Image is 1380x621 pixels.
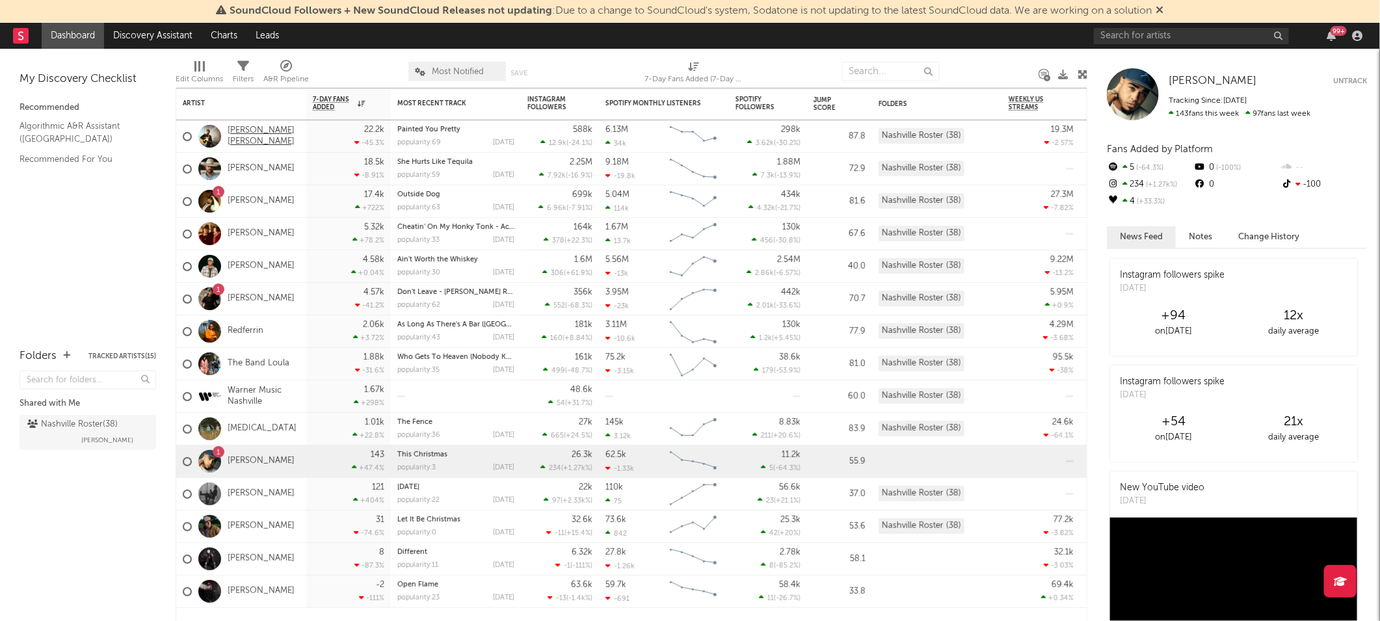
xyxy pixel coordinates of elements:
[776,270,799,277] span: -6.57 %
[397,334,440,341] div: popularity: 43
[397,159,514,166] div: She Hurts Like Tequila
[432,68,484,76] span: Most Notified
[1169,97,1247,105] span: Tracking Since: [DATE]
[371,451,384,459] div: 143
[775,237,799,244] span: -30.8 %
[1044,139,1074,147] div: -2.57 %
[664,250,723,283] svg: Chart title
[364,386,384,394] div: 1.67k
[230,6,1152,16] span: : Due to a change to SoundCloud's system, Sodatone is not updating to the latest SoundCloud data....
[542,334,592,342] div: ( )
[776,140,799,147] span: -30.2 %
[664,413,723,445] svg: Chart title
[605,353,626,362] div: 75.2k
[397,126,460,133] a: Painted You Pretty
[752,236,801,244] div: ( )
[493,432,514,439] div: [DATE]
[397,581,438,588] a: Open Flame
[567,367,590,375] span: -48.7 %
[777,205,799,212] span: -21.7 %
[1234,324,1354,339] div: daily average
[1113,430,1234,445] div: on [DATE]
[567,302,590,310] span: -68.3 %
[228,386,300,408] a: Warner Music Nashville
[246,23,288,49] a: Leads
[397,289,524,296] a: Don't Leave - [PERSON_NAME] Remix
[313,96,354,111] span: 7-Day Fans Added
[88,353,156,360] button: Tracked Artists(15)
[1107,193,1193,210] div: 4
[365,418,384,427] div: 1.01k
[548,399,592,407] div: ( )
[20,152,143,166] a: Recommended For You
[575,321,592,329] div: 181k
[551,367,565,375] span: 499
[228,196,295,207] a: [PERSON_NAME]
[570,158,592,166] div: 2.25M
[176,72,223,87] div: Edit Columns
[1051,126,1074,134] div: 19.3M
[397,516,460,523] a: Let It Be Christmas
[664,185,723,218] svg: Chart title
[539,171,592,179] div: ( )
[20,349,57,364] div: Folders
[605,256,629,264] div: 5.56M
[42,23,104,49] a: Dashboard
[1234,430,1354,445] div: daily average
[550,335,563,342] span: 160
[781,288,801,297] div: 442k
[664,153,723,185] svg: Chart title
[397,139,441,146] div: popularity: 69
[397,237,440,244] div: popularity: 33
[747,139,801,147] div: ( )
[493,464,514,471] div: [DATE]
[228,293,295,304] a: [PERSON_NAME]
[263,55,309,93] div: A&R Pipeline
[397,172,440,179] div: popularity: 59
[1193,176,1280,193] div: 0
[1176,226,1225,248] button: Notes
[352,464,384,472] div: +47.4 %
[879,161,964,176] div: Nashville Roster (38)
[1144,181,1177,189] span: +1.27k %
[397,464,436,471] div: popularity: 3
[1044,204,1074,212] div: -7.82 %
[759,335,772,342] span: 1.2k
[355,301,384,310] div: -41.2 %
[645,55,743,93] div: 7-Day Fans Added (7-Day Fans Added)
[27,417,118,432] div: Nashville Roster ( 38 )
[566,270,590,277] span: +61.9 %
[397,99,495,107] div: Most Recent Track
[363,321,384,329] div: 2.06k
[397,224,514,231] div: Cheatin' On My Honky Tonk - Acoustic
[814,226,866,242] div: 67.6
[605,237,631,245] div: 13.7k
[397,321,559,328] a: As Long As There's A Bar ([GEOGRAPHIC_DATA])
[545,301,592,310] div: ( )
[756,302,774,310] span: 2.01k
[397,484,419,491] a: [DATE]
[754,366,801,375] div: ( )
[814,389,866,404] div: 60.0
[664,218,723,250] svg: Chart title
[351,269,384,277] div: +0.04 %
[228,553,295,564] a: [PERSON_NAME]
[397,549,427,556] a: Different
[352,236,384,244] div: +78.2 %
[1169,110,1239,118] span: 143 fans this week
[814,161,866,177] div: 72.9
[20,72,156,87] div: My Discovery Checklist
[814,194,866,209] div: 81.6
[354,171,384,179] div: -8.91 %
[1120,389,1225,402] div: [DATE]
[397,191,440,198] a: Outside Dog
[1234,414,1354,430] div: 21 x
[1051,191,1074,199] div: 27.3M
[879,193,964,209] div: Nashville Roster (38)
[228,586,295,597] a: [PERSON_NAME]
[547,205,566,212] span: 6.96k
[1107,159,1193,176] div: 5
[736,96,781,111] div: Spotify Followers
[493,204,514,211] div: [DATE]
[1045,301,1074,310] div: +0.9 %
